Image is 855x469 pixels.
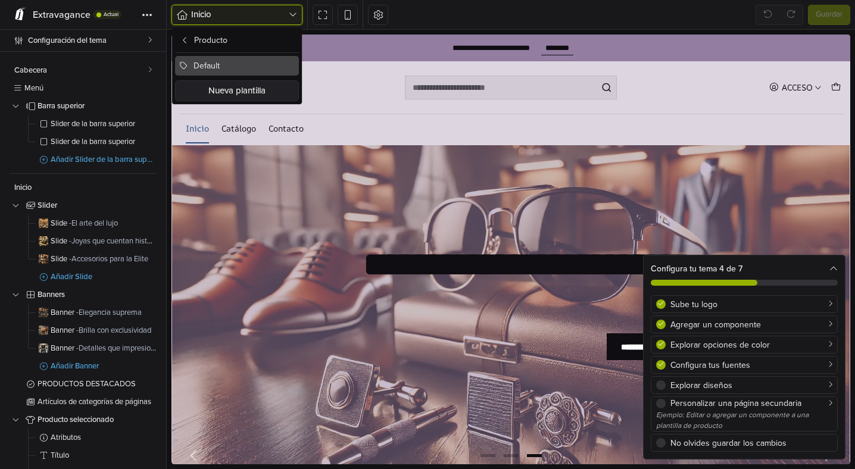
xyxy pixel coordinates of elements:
div: Agregar un componente [670,318,832,331]
button: Nueva plantilla [175,80,299,101]
img: 32 [39,343,48,353]
button: Producto [175,31,299,49]
a: Slider [10,196,157,214]
div: Configura tus fuentes [670,359,832,371]
a: Glamzy [7,45,66,61]
span: Slide [51,255,157,263]
a: Contacto [97,79,132,109]
span: Go to slide 2 [332,414,347,428]
a: Añadir Slide [23,268,157,286]
span: - Elegancia suprema [76,308,142,317]
span: Atributos [51,434,157,442]
div: Explorar diseños [670,379,832,392]
span: Artículos de categorías de páginas [38,398,157,406]
a: Atributos [36,429,157,446]
button: Carro [657,45,672,62]
a: Sube tu logo [651,295,838,313]
a: Artículos de categorías de páginas [10,393,157,411]
a: Catálogo [50,79,85,109]
a: Slide -Joyas que cuentan historias [36,232,157,250]
span: Banner [51,327,157,334]
span: - Accesorios para la Élite [69,254,148,264]
span: Configuración del tema [28,32,148,49]
span: - Joyas que cuentan historias [69,236,163,246]
a: Slider de la barra superior [36,133,157,151]
span: Extravagance [33,9,91,21]
img: 32 [39,254,48,264]
span: Banners [38,291,157,299]
button: Next slide [646,414,664,428]
span: PRODUCTOS DESTACADOS [38,380,157,388]
span: Menú [24,85,157,92]
a: Banners [10,286,157,304]
span: - Brilla con exclusividad [76,326,151,335]
div: Explorar opciones de color [670,339,832,351]
span: Banner [51,309,157,317]
div: Configura tu tema 4 de 7 [644,255,845,293]
span: Barra superior [38,102,157,110]
span: Título [51,452,157,459]
span: Slide [51,237,157,245]
img: 32 [39,308,48,317]
a: Banner -Elegancia suprema [36,304,157,321]
span: Inicio [14,184,157,192]
div: Configura tu tema 4 de 7 [651,262,838,275]
span: Slider de la barra superior [51,120,157,128]
span: Actual [104,12,118,17]
span: Slider [38,202,157,210]
span: Añadir Banner [51,362,157,370]
span: Banner [51,345,157,352]
span: Go to slide 3 [355,414,370,428]
a: Barra superior [10,97,157,115]
div: Personalizar una página secundaria [670,397,832,409]
a: Cabecera [10,61,157,79]
div: 3 / 3 [1,111,678,444]
a: Slide -Accesorios para la Élite [36,250,157,268]
span: Cabecera [14,67,148,74]
span: Slide [51,220,157,227]
img: 32 [39,218,48,228]
span: Añadir Slider de la barra superior [51,156,157,164]
button: Guardar [808,5,850,25]
span: Slider de la barra superior [51,138,157,146]
img: 32 [39,236,48,246]
div: Ejemplo: Editar o agregar un componente a una plantilla de producto [656,409,832,431]
button: Default [175,56,299,76]
a: Slider de la barra superior [36,115,157,133]
a: Menú [10,79,157,97]
span: - El arte del lujo [69,218,118,228]
span: Default [194,60,220,72]
a: Añadir Banner [23,357,157,375]
a: Producto seleccionado [10,411,157,429]
a: Slide -El arte del lujo [36,214,157,232]
a: Título [36,446,157,464]
span: Producto seleccionado [38,416,157,424]
div: Acceso [610,49,641,57]
span: Go to slide 1 [309,414,323,428]
div: Sube tu logo [670,298,832,311]
img: 32 [39,326,48,335]
a: Banner -Detalles que impresionan [36,339,157,357]
span: Añadir Slide [51,273,157,281]
div: No olvides guardar los cambios [670,437,832,449]
a: PRODUCTOS DESTACADOS [10,375,157,393]
button: Submit [425,41,445,65]
span: Inicio [191,8,289,21]
button: Acceso [595,45,653,62]
span: Guardar [816,9,842,21]
a: Añadir Slider de la barra superior [23,151,157,168]
a: Inicio [14,79,38,109]
button: Inicio [171,5,302,25]
span: - Detalles que impresionan [76,343,163,353]
button: Previous slide [15,414,33,428]
a: Banner -Brilla con exclusividad [36,321,157,339]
